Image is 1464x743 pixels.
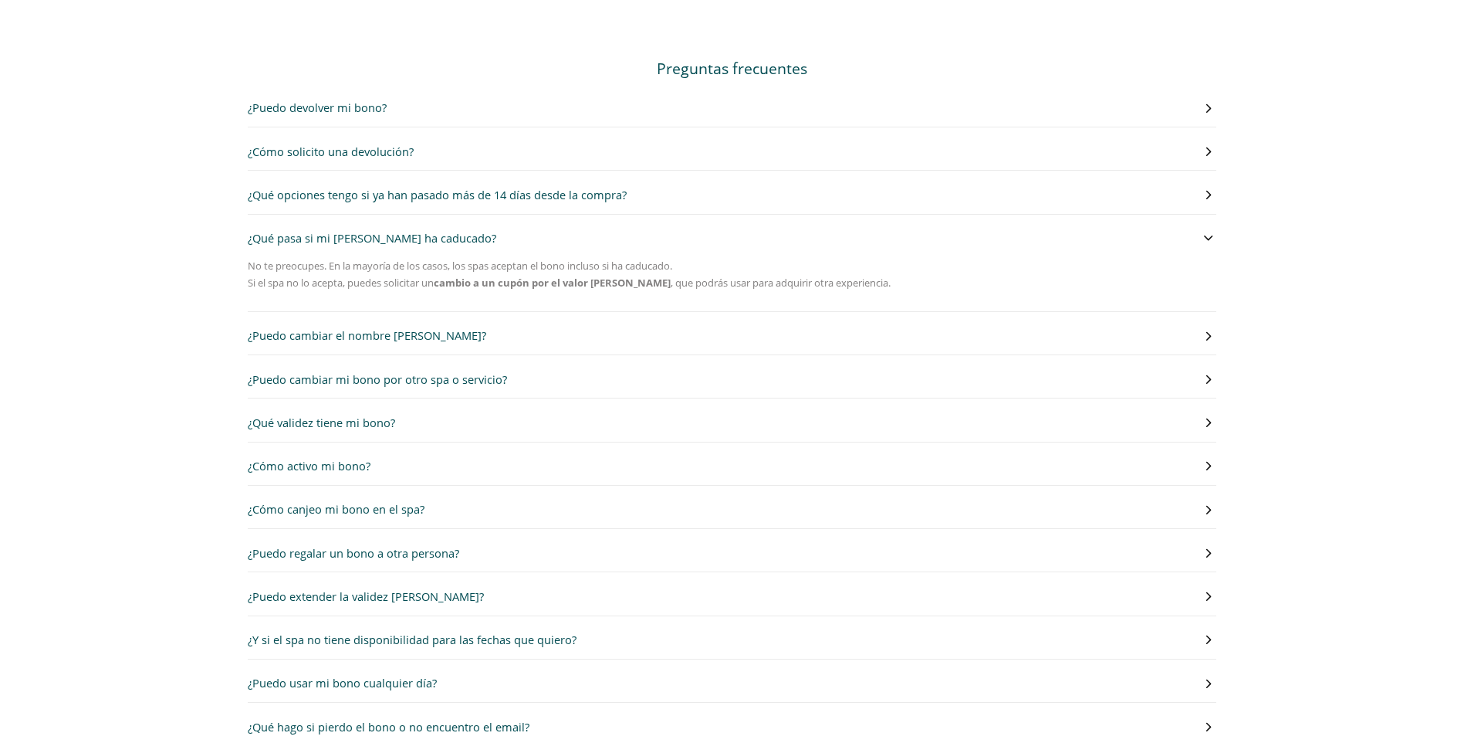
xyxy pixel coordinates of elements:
div: ¿Puedo cambiar mi bono por otro spa o servicio? [248,371,507,388]
button: ¿Qué pasa si mi [PERSON_NAME] ha caducado? [248,229,1217,247]
div: ¿Puedo devolver mi bono? [248,99,387,117]
button: ¿Puedo extender la validez [PERSON_NAME]? [248,588,1217,606]
strong: cambio a un cupón por el valor [PERSON_NAME] [434,276,671,290]
div: ¿Puedo extender la validez [PERSON_NAME]? [248,588,484,606]
div: ¿Cómo canjeo mi bono en el spa? [248,500,424,518]
div: ¿Puedo cambiar el nombre [PERSON_NAME]? [248,327,486,344]
button: ¿Qué opciones tengo si ya han pasado más de 14 días desde la compra? [248,186,1217,204]
button: ¿Cómo canjeo mi bono en el spa? [248,500,1217,518]
button: ¿Qué hago si pierdo el bono o no encuentro el email? [248,718,1217,736]
button: ¿Cómo activo mi bono? [248,457,1217,475]
button: ¿Puedo usar mi bono cualquier día? [248,674,1217,692]
div: ¿Qué hago si pierdo el bono o no encuentro el email? [248,718,529,736]
button: ¿Qué validez tiene mi bono? [248,414,1217,432]
div: ¿Qué opciones tengo si ya han pasado más de 14 días desde la compra? [248,186,627,204]
div: ¿Cómo solicito una devolución? [248,143,414,161]
button: ¿Puedo cambiar el nombre [PERSON_NAME]? [248,327,1217,344]
span: Preguntas frecuentes [657,58,807,79]
button: ¿Puedo devolver mi bono? [248,99,1217,117]
div: ¿Puedo usar mi bono cualquier día? [248,674,437,692]
div: ¿Qué pasa si mi [PERSON_NAME] ha caducado? [248,229,496,247]
div: ¿Puedo regalar un bono a otra persona? [248,545,459,562]
button: ¿Puedo regalar un bono a otra persona? [248,545,1217,562]
button: ¿Cómo solicito una devolución? [248,143,1217,161]
div: ¿Cómo activo mi bono? [248,457,370,475]
div: No te preocupes. En la mayoría de los casos, los spas aceptan el bono incluso si ha caducado. Si ... [248,257,1217,291]
div: ¿Qué validez tiene mi bono? [248,414,395,432]
button: ¿Y si el spa no tiene disponibilidad para las fechas que quiero? [248,631,1217,649]
button: ¿Puedo cambiar mi bono por otro spa o servicio? [248,371,1217,388]
div: ¿Y si el spa no tiene disponibilidad para las fechas que quiero? [248,631,576,649]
